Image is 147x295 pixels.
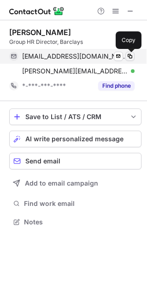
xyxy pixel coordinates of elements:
[25,157,60,165] span: Send email
[9,28,71,37] div: [PERSON_NAME]
[9,197,141,210] button: Find work email
[9,6,65,17] img: ContactOut v5.3.10
[22,67,128,75] span: [PERSON_NAME][EMAIL_ADDRESS][DOMAIN_NAME]
[9,216,141,229] button: Notes
[25,180,98,187] span: Add to email campaign
[24,218,138,226] span: Notes
[9,175,141,192] button: Add to email campaign
[9,153,141,169] button: Send email
[9,38,141,46] div: Group HR Director, Barclays
[98,81,135,90] button: Reveal Button
[9,108,141,125] button: save-profile-one-click
[25,135,123,143] span: AI write personalized message
[22,52,128,60] span: [EMAIL_ADDRESS][DOMAIN_NAME]
[25,113,125,120] div: Save to List / ATS / CRM
[9,131,141,147] button: AI write personalized message
[24,199,138,208] span: Find work email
